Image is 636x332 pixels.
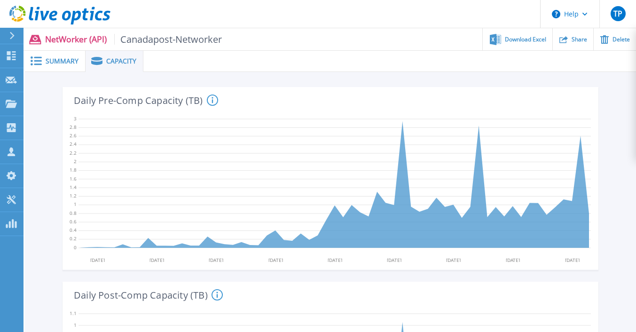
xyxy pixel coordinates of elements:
[74,95,218,106] h4: Daily Pre-Comp Capacity (TB)
[70,218,77,225] text: 0.6
[388,257,402,263] text: [DATE]
[507,257,521,263] text: [DATE]
[70,150,77,156] text: 2.2
[448,257,462,263] text: [DATE]
[114,34,222,45] span: Canadapost-Networker
[612,37,630,42] span: Delete
[70,124,77,130] text: 2.8
[70,192,77,199] text: 1.2
[74,158,77,165] text: 2
[74,322,77,328] text: 1
[70,210,77,216] text: 0.8
[329,257,343,263] text: [DATE]
[74,201,77,207] text: 1
[74,115,77,122] text: 3
[566,257,581,263] text: [DATE]
[613,10,622,17] span: TP
[70,184,77,190] text: 1.4
[74,244,77,251] text: 0
[70,141,77,147] text: 2.4
[572,37,587,42] span: Share
[209,257,224,263] text: [DATE]
[70,175,77,182] text: 1.6
[505,37,546,42] span: Download Excel
[70,132,77,139] text: 2.6
[70,166,77,173] text: 1.8
[106,58,136,64] span: Capacity
[70,227,77,233] text: 0.4
[45,34,222,45] p: NetWorker (API)
[90,257,105,263] text: [DATE]
[46,58,79,64] span: Summary
[70,235,77,242] text: 0.2
[269,257,283,263] text: [DATE]
[74,289,223,300] h4: Daily Post-Comp Capacity (TB)
[150,257,165,263] text: [DATE]
[70,310,77,316] text: 1.1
